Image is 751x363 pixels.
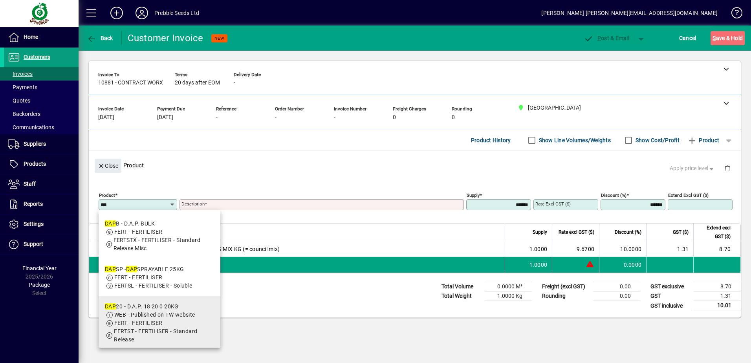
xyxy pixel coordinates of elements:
span: [DATE] [157,114,173,121]
span: Reports [24,201,43,207]
button: Save & Hold [711,31,745,45]
td: 8.70 [693,241,740,257]
em: DAP [105,266,116,272]
app-page-header-button: Delete [718,165,737,172]
a: Settings [4,214,79,234]
mat-label: Discount (%) [601,192,626,198]
mat-label: Product [99,192,115,198]
em: DAP [126,266,137,272]
span: Backorders [8,111,40,117]
a: Support [4,235,79,254]
span: FERT - FERTILISER [114,274,162,280]
a: Knowledge Base [725,2,741,27]
td: 0.0000 M³ [485,282,532,291]
span: 1.0000 [529,245,548,253]
a: Communications [4,121,79,134]
span: 0 [452,114,455,121]
span: Home [24,34,38,40]
button: Delete [718,159,737,178]
label: Show Cost/Profit [634,136,680,144]
span: Discount (%) [615,228,641,236]
span: - [216,114,218,121]
a: Reports [4,194,79,214]
a: Products [4,154,79,174]
span: Financial Year [22,265,57,271]
span: WEB - Published on TW website [114,312,195,318]
span: FERT - FERTILISER [114,320,162,326]
td: GST [647,291,694,301]
div: 9.6700 [557,245,594,253]
span: Support [24,241,43,247]
span: Extend excl GST ($) [698,224,731,241]
td: 1.31 [694,291,741,301]
em: DAP [105,303,116,310]
td: 10.01 [694,301,741,311]
span: FERT - FERTILISER [114,229,162,235]
span: Suppliers [24,141,46,147]
span: ave & Hold [713,32,743,44]
span: Apply price level [670,164,715,172]
mat-label: Description [181,201,205,207]
span: Customers [24,54,50,60]
button: Post & Email [580,31,633,45]
span: FERTST - FERTILISER - Standard Release [114,328,197,343]
a: Payments [4,81,79,94]
span: Invoices [8,71,33,77]
span: ost & Email [584,35,629,41]
button: Profile [129,6,154,20]
span: Back [87,35,113,41]
mat-option: DAP20 - D.A.P. 18 20 0 20KG [99,296,220,350]
td: Total Weight [438,291,485,301]
div: B - D.A.P. BULK [105,220,214,228]
span: Staff [24,181,36,187]
span: - [275,114,277,121]
mat-option: DAPSP - DAP SPRAYABLE 25KG [99,259,220,296]
span: Cancel [679,32,696,44]
mat-label: Supply [467,192,480,198]
a: Suppliers [4,134,79,154]
td: 10.0000 [599,241,646,257]
div: 20 - D.A.P. 18 20 0 20KG [105,302,214,311]
span: 10881 - CONTRACT WORX [98,80,163,86]
span: Product History [471,134,511,147]
div: Product [89,151,741,180]
app-page-header-button: Back [79,31,122,45]
mat-option: DAPB - D.A.P. BULK [99,213,220,259]
a: Home [4,27,79,47]
td: 0.00 [593,291,640,301]
td: 8.70 [694,282,741,291]
a: Quotes [4,94,79,107]
div: [PERSON_NAME] [PERSON_NAME][EMAIL_ADDRESS][DOMAIN_NAME] [541,7,718,19]
span: Package [29,282,50,288]
span: 20 days after EOM [175,80,220,86]
mat-label: Extend excl GST ($) [668,192,709,198]
td: Freight (excl GST) [538,282,593,291]
span: NEW [214,36,224,41]
span: Settings [24,221,44,227]
span: 1.0000 [529,261,548,269]
mat-label: Rate excl GST ($) [535,201,571,207]
button: Close [95,159,121,173]
span: S [713,35,716,41]
td: 0.00 [593,282,640,291]
td: Rounding [538,291,593,301]
td: GST exclusive [647,282,694,291]
div: Customer Invoice [128,32,203,44]
span: Communications [8,124,54,130]
a: Backorders [4,107,79,121]
span: [DATE] [98,114,114,121]
button: Add [104,6,129,20]
td: 1.31 [646,241,693,257]
span: Quotes [8,97,30,104]
td: Total Volume [438,282,485,291]
span: - [334,114,335,121]
span: Payments [8,84,37,90]
button: Apply price level [667,161,718,176]
span: P [597,35,601,41]
div: SP - SPRAYABLE 25KG [105,265,192,273]
td: 0.0000 [599,257,646,273]
span: 0 [393,114,396,121]
span: - [234,80,235,86]
td: 1.0000 Kg [485,291,532,301]
span: Supply [533,228,547,236]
